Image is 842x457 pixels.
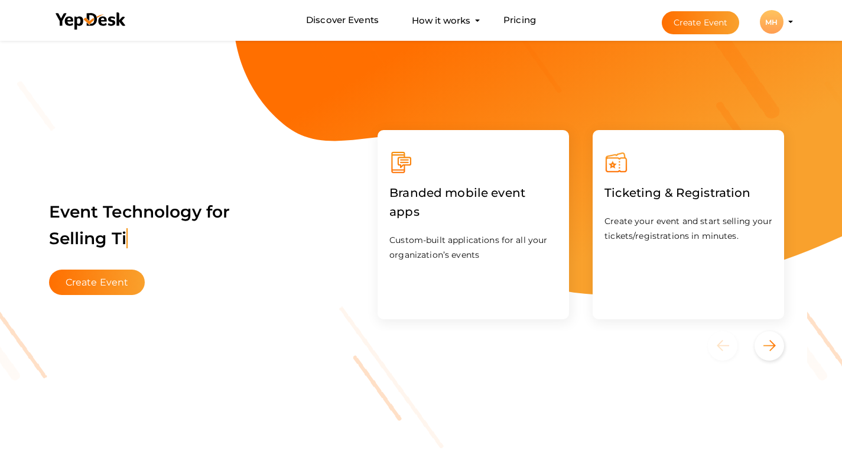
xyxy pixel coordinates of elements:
label: Branded mobile event apps [389,174,557,230]
a: Ticketing & Registration [604,188,750,199]
button: Create Event [662,11,740,34]
a: Pricing [503,9,536,31]
profile-pic: MH [760,18,784,27]
button: Next [755,331,784,361]
button: Create Event [49,270,145,295]
label: Event Technology for [49,184,230,267]
p: Custom-built applications for all your organization’s events [389,233,557,262]
p: Create your event and start selling your tickets/registrations in minutes. [604,214,772,244]
label: Ticketing & Registration [604,174,750,211]
button: How it works [408,9,474,31]
div: MH [760,10,784,34]
a: Discover Events [306,9,379,31]
button: MH [756,9,787,34]
button: Previous [708,331,752,361]
span: Selling Ti [49,228,128,248]
a: Branded mobile event apps [389,207,557,218]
